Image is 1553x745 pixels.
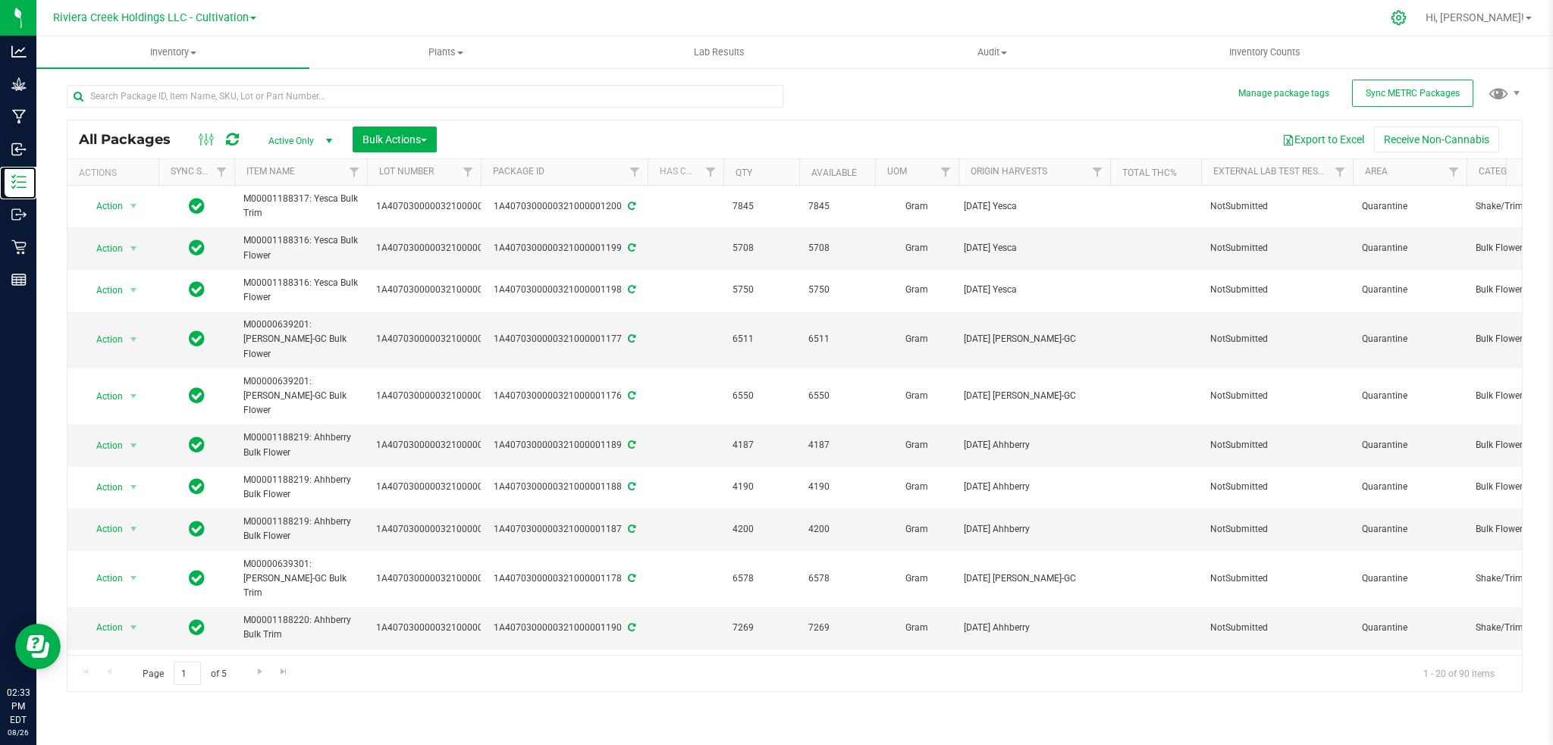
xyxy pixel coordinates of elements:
span: Action [83,477,124,498]
span: In Sync [189,385,205,406]
span: Gram [884,621,949,635]
a: Available [811,167,857,178]
button: Sync METRC Packages [1352,80,1473,107]
span: 1A4070300000321000001190 [376,621,504,635]
span: Gram [884,480,949,494]
span: 6511 [733,332,790,346]
span: In Sync [189,476,205,497]
span: Gram [884,199,949,214]
span: NotSubmitted [1210,241,1344,255]
span: select [124,280,143,301]
div: [DATE] [PERSON_NAME]-GC [964,389,1106,403]
span: select [124,617,143,638]
span: 1A4070300000321000001176 [376,389,504,403]
a: Sync Status [171,166,229,177]
span: M00000639201: [PERSON_NAME]-GC Bulk Flower [243,374,358,418]
button: Export to Excel [1272,127,1374,152]
span: 4187 [733,438,790,452]
span: Sync from Compliance System [626,440,635,450]
div: [DATE] Yesca [964,283,1106,297]
a: External Lab Test Result [1213,166,1332,177]
span: Sync from Compliance System [626,524,635,534]
a: Filter [342,159,367,185]
span: 1A4070300000321000001189 [376,438,504,452]
span: Quarantine [1362,438,1457,452]
inline-svg: Reports [11,272,27,287]
span: Action [83,329,124,350]
span: 1A4070300000321000001199 [376,241,504,255]
span: Action [83,386,124,407]
div: [DATE] Ahhberry [964,480,1106,494]
span: NotSubmitted [1210,332,1344,346]
a: Filter [933,159,958,185]
span: 1 - 20 of 90 items [1411,662,1507,684]
span: M00001188316: Yesca Bulk Flower [243,233,358,262]
inline-svg: Retail [11,239,27,255]
span: Gram [884,332,949,346]
span: Plants [310,45,582,59]
span: Sync from Compliance System [626,243,635,253]
span: M00001188220: Ahhberry Bulk Trim [243,613,358,642]
span: 7845 [808,199,866,214]
span: 5708 [808,241,866,255]
span: M00001188316: Yesca Bulk Flower [243,276,358,305]
span: Sync METRC Packages [1366,88,1460,99]
th: Has COA [648,159,723,186]
span: 1A4070300000321000001198 [376,283,504,297]
span: select [124,196,143,217]
div: [DATE] Yesca [964,199,1106,214]
a: Inventory [36,36,309,68]
div: 1A4070300000321000001198 [478,283,650,297]
span: 4200 [733,522,790,537]
button: Manage package tags [1238,87,1329,100]
span: 6578 [808,571,866,586]
div: [DATE] [PERSON_NAME]-GC [964,571,1106,586]
span: 7269 [733,621,790,635]
div: Actions [79,167,152,178]
div: 1A4070300000321000001176 [478,389,650,403]
span: In Sync [189,617,205,638]
div: [DATE] Ahhberry [964,621,1106,635]
a: Category [1479,166,1523,177]
iframe: Resource center [15,624,61,669]
span: In Sync [189,568,205,589]
span: 1A4070300000321000001177 [376,332,504,346]
span: Sync from Compliance System [626,573,635,584]
p: 02:33 PM EDT [7,686,30,727]
a: Filter [623,159,648,185]
div: 1A4070300000321000001199 [478,241,650,255]
input: Search Package ID, Item Name, SKU, Lot or Part Number... [67,85,783,108]
span: Quarantine [1362,621,1457,635]
div: 1A4070300000321000001187 [478,522,650,537]
span: M00001188219: Ahhberry Bulk Flower [243,515,358,543]
span: In Sync [189,196,205,217]
span: Gram [884,571,949,586]
a: Filter [209,159,234,185]
span: select [124,238,143,259]
span: Inventory Counts [1209,45,1321,59]
span: Sync from Compliance System [626,333,635,344]
span: Lab Results [673,45,765,59]
span: NotSubmitted [1210,199,1344,214]
span: NotSubmitted [1210,621,1344,635]
span: Sync from Compliance System [626,622,635,633]
span: Quarantine [1362,522,1457,537]
a: Total THC% [1122,167,1177,178]
div: 1A4070300000321000001200 [478,199,650,214]
span: 5750 [733,283,790,297]
inline-svg: Analytics [11,44,27,59]
span: NotSubmitted [1210,283,1344,297]
a: Plants [309,36,582,68]
span: NotSubmitted [1210,522,1344,537]
div: 1A4070300000321000001177 [478,332,650,346]
span: Quarantine [1362,332,1457,346]
a: Qty [736,167,752,178]
inline-svg: Outbound [11,207,27,222]
a: Filter [456,159,481,185]
div: [DATE] Ahhberry [964,438,1106,452]
a: Inventory Counts [1128,36,1401,68]
span: M00001188317: Yesca Bulk Trim [243,192,358,221]
span: Gram [884,438,949,452]
button: Receive Non-Cannabis [1374,127,1499,152]
a: UOM [887,166,907,177]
